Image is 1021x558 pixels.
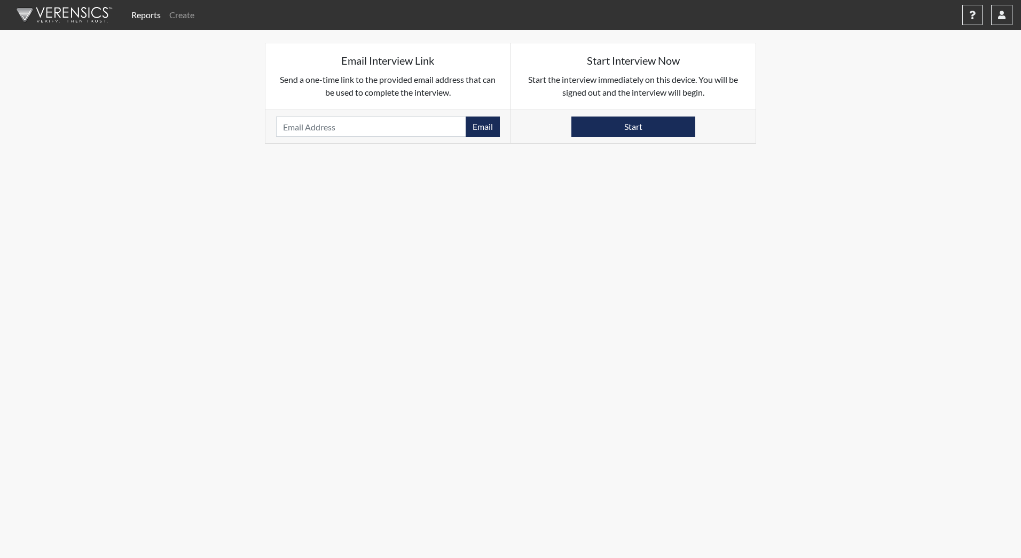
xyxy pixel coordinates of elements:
[466,117,500,137] button: Email
[276,54,500,67] h5: Email Interview Link
[571,117,695,137] button: Start
[276,117,466,137] input: Email Address
[522,73,745,99] p: Start the interview immediately on this device. You will be signed out and the interview will begin.
[127,4,165,26] a: Reports
[165,4,199,26] a: Create
[276,73,500,99] p: Send a one-time link to the provided email address that can be used to complete the interview.
[522,54,745,67] h5: Start Interview Now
